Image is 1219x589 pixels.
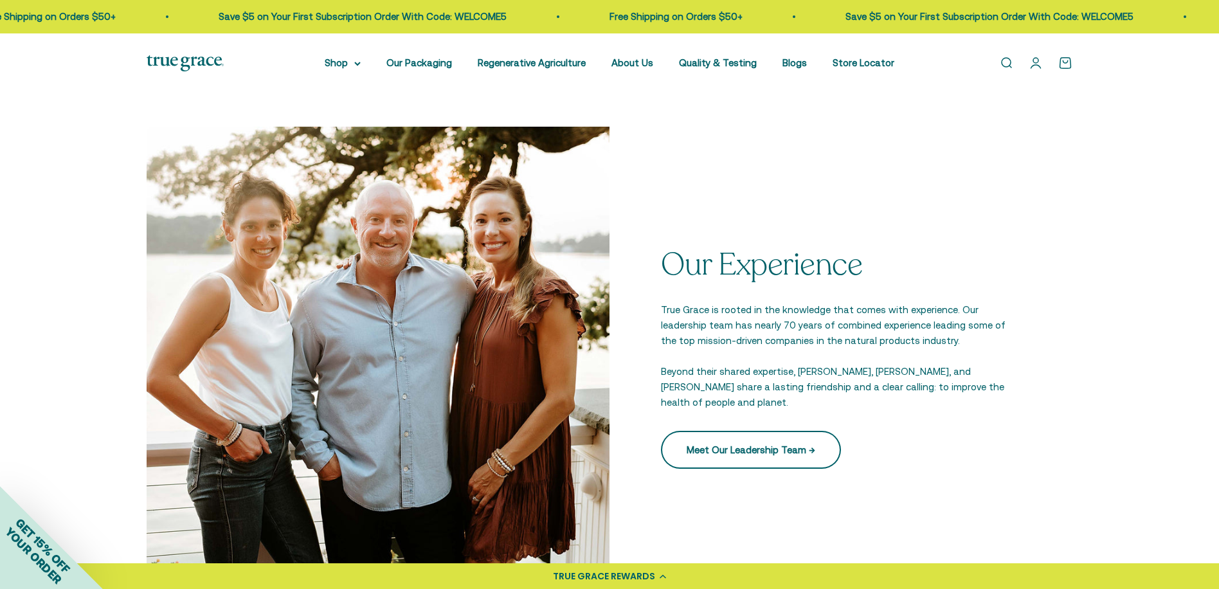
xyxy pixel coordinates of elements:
[386,57,452,68] a: Our Packaging
[679,57,757,68] a: Quality & Testing
[553,570,655,583] div: TRUE GRACE REWARDS
[661,302,1021,349] p: True Grace is rooted in the knowledge that comes with experience. Our leadership team has nearly ...
[661,248,1021,282] p: Our Experience
[325,55,361,71] summary: Shop
[212,9,500,24] p: Save $5 on Your First Subscription Order With Code: WELCOME5
[602,11,736,22] a: Free Shipping on Orders $50+
[611,57,653,68] a: About Us
[3,525,64,586] span: YOUR ORDER
[13,516,73,575] span: GET 15% OFF
[782,57,807,68] a: Blogs
[833,57,894,68] a: Store Locator
[838,9,1126,24] p: Save $5 on Your First Subscription Order With Code: WELCOME5
[661,431,841,468] a: Meet Our Leadership Team →
[661,364,1021,410] p: Beyond their shared expertise, [PERSON_NAME], [PERSON_NAME], and [PERSON_NAME] share a lasting fr...
[478,57,586,68] a: Regenerative Agriculture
